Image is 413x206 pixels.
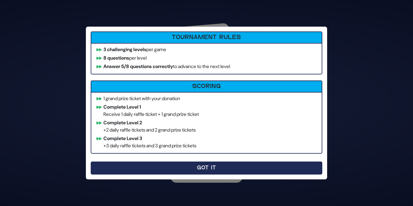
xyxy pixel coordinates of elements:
[94,103,319,118] li: Receive 1 daily raffle ticket + 1 grand prize ticket
[94,95,319,102] li: 1 grand prize ticket with your donation
[103,104,141,110] b: Complete Level 1
[94,46,319,53] li: per game
[103,63,173,70] b: Answer 5/8 questions correctly
[103,46,146,53] b: 3 challenging levels
[94,119,319,134] li: +2 daily raffle tickets and 2 grand prize tickets
[103,135,142,142] b: Complete Level 3
[94,63,319,70] li: to advance to the next level
[94,54,319,62] li: per level
[93,34,320,41] h6: Tournament Rules
[93,83,320,90] h6: Scoring
[94,135,319,149] li: +3 daily raffle tickets and 3 grand prize tickets
[103,119,142,126] b: Complete Level 2
[103,55,129,61] b: 8 questions
[91,162,322,175] button: Got It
